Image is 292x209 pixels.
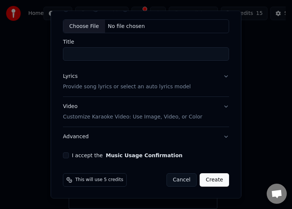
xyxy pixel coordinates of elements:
[105,22,148,30] div: No file chosen
[72,6,87,11] label: Audio
[106,153,182,158] button: I accept the
[63,39,229,44] label: Title
[166,173,197,187] button: Cancel
[72,153,182,158] label: I accept the
[200,173,229,187] button: Create
[63,19,105,33] div: Choose File
[63,73,77,80] div: Lyrics
[63,103,202,121] div: Video
[63,113,202,121] p: Customize Karaoke Video: Use Image, Video, or Color
[63,97,229,127] button: VideoCustomize Karaoke Video: Use Image, Video, or Color
[75,177,123,183] span: This will use 5 credits
[131,6,142,11] label: URL
[63,127,229,146] button: Advanced
[63,67,229,96] button: LyricsProvide song lyrics or select an auto lyrics model
[63,83,191,91] p: Provide song lyrics or select an auto lyrics model
[102,6,116,11] label: Video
